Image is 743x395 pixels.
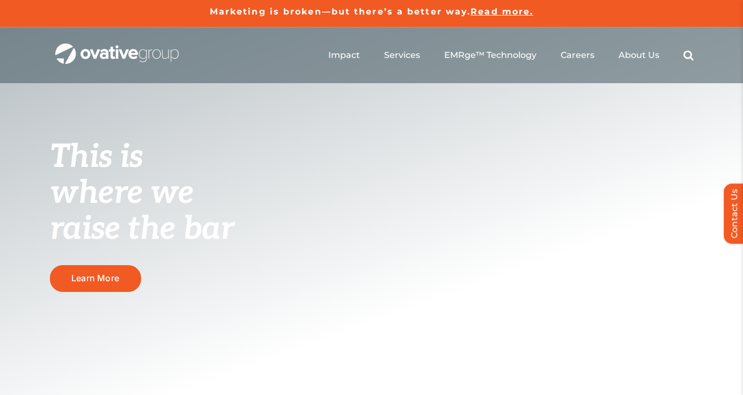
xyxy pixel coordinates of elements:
[50,265,141,291] a: Learn More
[328,38,694,72] nav: Menu
[444,50,536,61] a: EMRge™ Technology
[561,50,594,61] a: Careers
[55,42,179,53] a: OG_Full_horizontal_WHT
[50,174,234,248] span: where we raise the bar
[71,273,119,283] span: Learn More
[470,6,533,17] a: Read more.
[210,6,471,17] a: Marketing is broken—but there’s a better way.
[683,50,694,61] a: Search
[50,138,143,177] span: This is
[619,50,659,61] a: About Us
[328,50,360,61] a: Impact
[384,50,420,61] a: Services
